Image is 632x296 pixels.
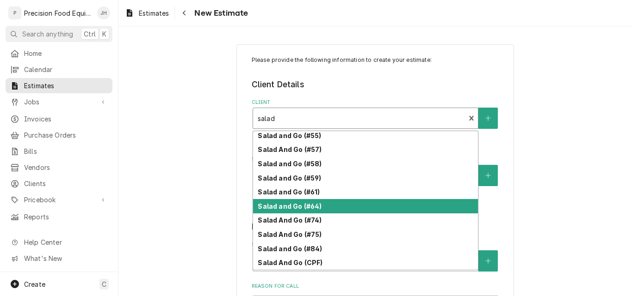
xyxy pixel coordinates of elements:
label: Reason For Call [252,283,499,290]
strong: Salad and Go (#84) [258,245,322,253]
strong: Salad And Go (CPF) [258,259,322,266]
svg: Create New Client [485,115,491,121]
span: Pricebook [24,195,94,205]
span: New Estimate [192,7,248,19]
a: Go to Jobs [6,94,112,109]
p: Please provide the following information to create your estimate: [252,56,499,64]
strong: Salad And Go (#75) [258,230,322,238]
a: Go to What's New [6,251,112,266]
legend: Client Details [252,79,499,91]
div: Service Type [252,241,499,271]
div: Jason Hertel's Avatar [97,6,110,19]
button: Create New Location [478,165,498,186]
button: Search anythingCtrlK [6,26,112,42]
span: Purchase Orders [24,130,108,140]
label: Client [252,99,499,106]
legend: Basic Details [252,221,499,233]
div: Service Location [252,156,499,201]
button: Navigate back [177,6,192,20]
span: Home [24,48,108,58]
button: Create New Client [478,108,498,129]
span: Jobs [24,97,94,107]
a: Bills [6,144,112,159]
span: Estimates [139,8,169,18]
span: Vendors [24,163,108,172]
a: Calendar [6,62,112,77]
span: Estimates [24,81,108,91]
a: Go to Pricebook [6,192,112,207]
span: Ctrl [84,29,96,39]
strong: Salad and Go (#61) [258,188,320,196]
a: Vendors [6,160,112,175]
div: JH [97,6,110,19]
strong: Salad and Go (#59) [258,174,321,182]
span: Bills [24,146,108,156]
label: Service Type [252,241,499,248]
span: Clients [24,179,108,188]
a: Invoices [6,111,112,127]
a: Reports [6,209,112,224]
span: Create [24,280,45,288]
span: Help Center [24,237,107,247]
a: Estimates [121,6,173,21]
strong: Salad and Go (#58) [258,160,322,168]
a: Home [6,46,112,61]
div: Precision Food Equipment LLC [24,8,92,18]
label: Service Location [252,156,499,163]
span: Search anything [22,29,73,39]
a: Go to Help Center [6,235,112,250]
svg: Create New Service [485,258,491,264]
span: Calendar [24,65,108,74]
span: Reports [24,212,108,222]
span: What's New [24,254,107,263]
span: K [102,29,106,39]
span: Invoices [24,114,108,124]
a: Clients [6,176,112,191]
a: Estimates [6,78,112,93]
div: P [8,6,21,19]
svg: Create New Location [485,172,491,179]
strong: Salad and Go (#55) [258,132,321,139]
strong: Salad And Go (#57) [258,145,322,153]
button: Create New Service [478,250,498,272]
strong: Salad And Go (#74) [258,216,322,224]
a: Purchase Orders [6,127,112,143]
strong: Salad and Go (#64) [258,202,322,210]
div: Client [252,99,499,145]
span: C [102,279,106,289]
